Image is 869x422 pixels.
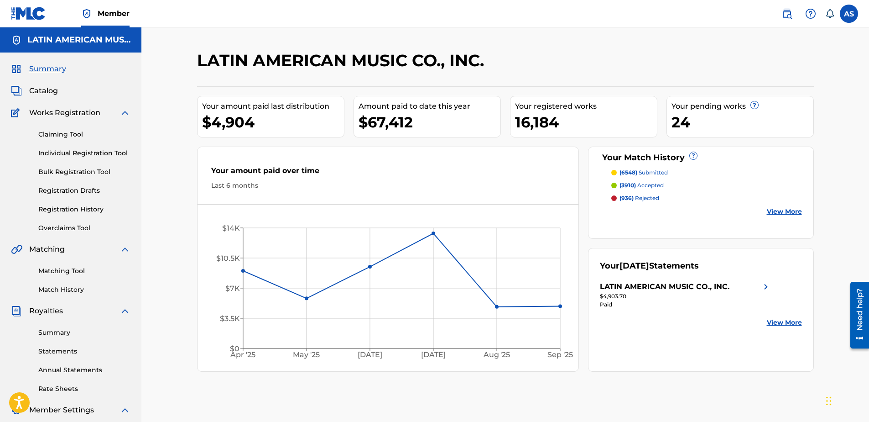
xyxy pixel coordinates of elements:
img: expand [120,405,130,416]
a: Individual Registration Tool [38,148,130,158]
span: Summary [29,63,66,74]
div: Your amount paid last distribution [202,101,344,112]
iframe: Resource Center [843,279,869,352]
span: Member [98,8,130,19]
div: Drag [826,387,832,415]
div: Your amount paid over time [211,165,565,181]
tspan: Aug '25 [483,351,510,359]
span: ? [751,101,758,109]
img: MLC Logo [11,7,46,20]
img: Works Registration [11,107,23,118]
tspan: $7K [225,284,239,293]
h5: LATIN AMERICAN MUSIC CO., INC. [27,35,130,45]
a: CatalogCatalog [11,85,58,96]
div: $67,412 [359,112,500,132]
a: LATIN AMERICAN MUSIC CO., INC.right chevron icon$4,903.70Paid [600,281,771,309]
tspan: [DATE] [421,351,446,359]
img: expand [120,306,130,316]
div: Paid [600,301,771,309]
tspan: May '25 [293,351,320,359]
a: Overclaims Tool [38,223,130,233]
span: (3910) [619,182,636,189]
a: Bulk Registration Tool [38,167,130,177]
p: accepted [619,181,664,190]
span: Works Registration [29,107,100,118]
tspan: Apr '25 [230,351,255,359]
div: Last 6 months [211,181,565,190]
img: right chevron icon [760,281,771,292]
div: User Menu [840,5,858,23]
span: [DATE] [619,261,649,271]
a: Summary [38,328,130,338]
div: Your registered works [515,101,657,112]
div: Your Statements [600,260,699,272]
a: Matching Tool [38,266,130,276]
img: Matching [11,244,22,255]
img: Member Settings [11,405,22,416]
tspan: Sep '25 [547,351,573,359]
tspan: $3.5K [219,314,239,323]
div: 16,184 [515,112,657,132]
img: Summary [11,63,22,74]
img: expand [120,107,130,118]
div: Amount paid to date this year [359,101,500,112]
span: Matching [29,244,65,255]
div: Your Match History [600,152,802,164]
a: SummarySummary [11,63,66,74]
a: Claiming Tool [38,130,130,139]
a: Rate Sheets [38,384,130,394]
a: Statements [38,347,130,356]
img: expand [120,244,130,255]
a: (936) rejected [611,194,802,202]
p: rejected [619,194,659,202]
a: View More [767,207,802,216]
a: Registration History [38,205,130,214]
a: Match History [38,285,130,295]
p: submitted [619,169,668,177]
tspan: $10.5K [216,254,239,263]
a: (6548) submitted [611,169,802,177]
div: $4,903.70 [600,292,771,301]
img: Accounts [11,35,22,46]
span: Royalties [29,306,63,316]
a: Annual Statements [38,365,130,375]
a: Registration Drafts [38,186,130,195]
div: Help [801,5,820,23]
span: ? [690,152,697,159]
div: Notifications [825,9,834,18]
h2: LATIN AMERICAN MUSIC CO., INC. [197,50,489,71]
span: Catalog [29,85,58,96]
div: LATIN AMERICAN MUSIC CO., INC. [600,281,729,292]
a: (3910) accepted [611,181,802,190]
img: Royalties [11,306,22,316]
span: Member Settings [29,405,94,416]
tspan: $0 [229,344,239,353]
a: Public Search [778,5,796,23]
img: search [781,8,792,19]
div: 24 [671,112,813,132]
tspan: [DATE] [358,351,382,359]
span: (936) [619,195,634,201]
img: Top Rightsholder [81,8,92,19]
div: $4,904 [202,112,344,132]
span: (6548) [619,169,637,176]
tspan: $14K [222,224,239,232]
a: View More [767,318,802,327]
iframe: Chat Widget [823,378,869,422]
img: Catalog [11,85,22,96]
img: help [805,8,816,19]
div: Your pending works [671,101,813,112]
